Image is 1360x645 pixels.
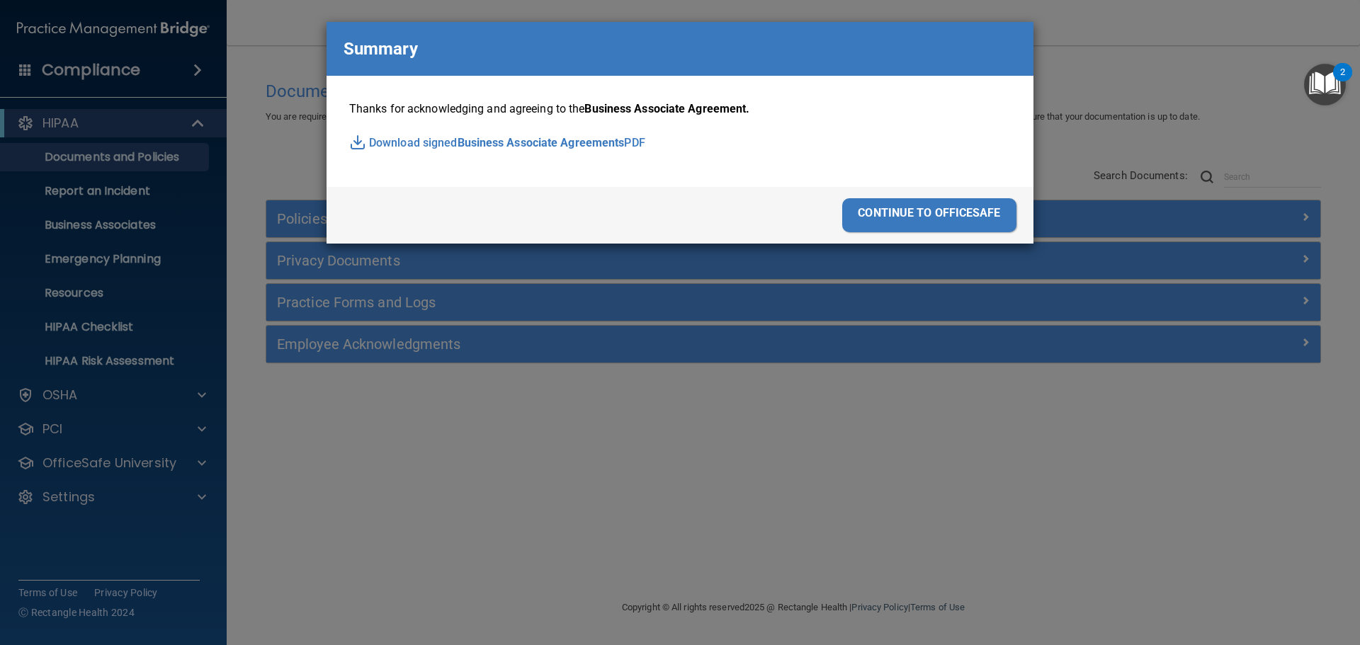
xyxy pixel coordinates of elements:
div: continue to officesafe [842,198,1016,232]
span: Business Associate Agreement. [584,102,749,115]
button: Open Resource Center, 2 new notifications [1304,64,1346,105]
p: Download signed PDF [349,132,1011,154]
span: Business Associate Agreements [458,132,625,154]
p: Thanks for acknowledging and agreeing to the [349,98,1011,120]
div: 2 [1340,72,1345,91]
p: Summary [344,33,418,64]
